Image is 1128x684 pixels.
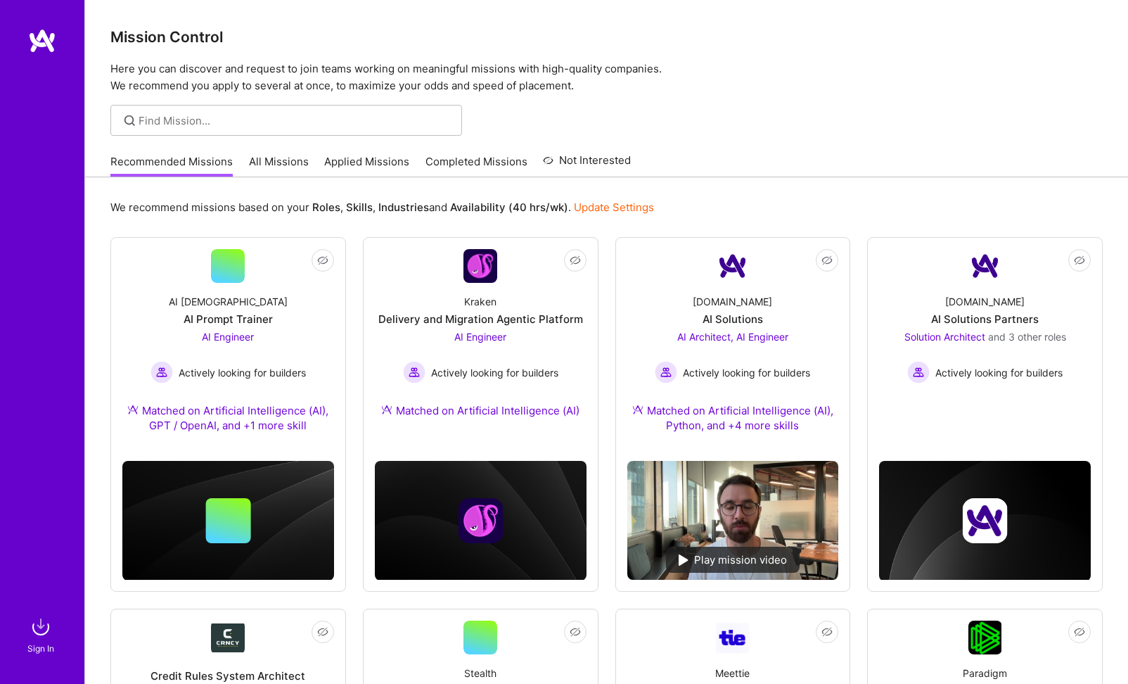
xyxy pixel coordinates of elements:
[375,249,587,435] a: Company LogoKrakenDelivery and Migration Agentic PlatformAI Engineer Actively looking for builder...
[375,461,587,581] img: cover
[28,28,56,53] img: logo
[378,312,583,327] div: Delivery and Migration Agentic Platform
[715,666,750,680] div: Meettie
[627,461,839,580] img: No Mission
[693,294,772,309] div: [DOMAIN_NAME]
[627,403,839,433] div: Matched on Artificial Intelligence (AI), Python, and +4 more skills
[968,621,1001,654] img: Company Logo
[454,331,506,343] span: AI Engineer
[703,312,763,327] div: AI Solutions
[627,249,839,450] a: Company Logo[DOMAIN_NAME]AI SolutionsAI Architect, AI Engineer Actively looking for buildersActiv...
[904,331,985,343] span: Solution Architect
[988,331,1066,343] span: and 3 other roles
[110,61,1103,94] p: Here you can discover and request to join teams working on meaningful missions with high-quality ...
[450,201,568,214] b: Availability (40 hrs/wk)
[879,461,1091,581] img: cover
[655,361,677,384] img: Actively looking for builders
[1074,626,1085,638] i: icon EyeClosed
[945,294,1025,309] div: [DOMAIN_NAME]
[249,154,309,177] a: All Missions
[30,613,55,656] a: sign inSign In
[324,154,409,177] a: Applied Missions
[821,255,833,266] i: icon EyeClosed
[122,113,138,129] i: icon SearchGrey
[312,201,340,214] b: Roles
[317,255,328,266] i: icon EyeClosed
[574,201,654,214] a: Update Settings
[821,626,833,638] i: icon EyeClosed
[378,201,429,214] b: Industries
[666,547,800,573] div: Play mission video
[543,152,631,177] a: Not Interested
[27,641,54,656] div: Sign In
[463,249,497,283] img: Company Logo
[632,404,643,415] img: Ateam Purple Icon
[139,113,451,128] input: Find Mission...
[963,666,1007,680] div: Paradigm
[458,498,503,543] img: Company logo
[968,249,1002,283] img: Company Logo
[931,312,1039,327] div: AI Solutions Partners
[110,154,233,177] a: Recommended Missions
[907,361,930,384] img: Actively looking for builders
[879,249,1091,409] a: Company Logo[DOMAIN_NAME]AI Solutions PartnersSolution Architect and 3 other rolesActively lookin...
[127,404,139,415] img: Ateam Purple Icon
[677,331,788,343] span: AI Architect, AI Engineer
[27,613,55,641] img: sign in
[317,626,328,638] i: icon EyeClosed
[110,200,654,215] p: We recommend missions based on your , , and .
[122,403,334,433] div: Matched on Artificial Intelligence (AI), GPT / OpenAI, and +1 more skill
[679,555,688,566] img: play
[464,294,496,309] div: Kraken
[202,331,254,343] span: AI Engineer
[381,403,579,418] div: Matched on Artificial Intelligence (AI)
[169,294,288,309] div: AI [DEMOGRAPHIC_DATA]
[464,666,496,680] div: Stealth
[1074,255,1085,266] i: icon EyeClosed
[683,365,810,380] span: Actively looking for builders
[122,461,334,581] img: cover
[403,361,425,384] img: Actively looking for builders
[935,365,1063,380] span: Actively looking for builders
[184,312,273,327] div: AI Prompt Trainer
[431,365,558,380] span: Actively looking for builders
[716,623,750,653] img: Company Logo
[570,626,581,638] i: icon EyeClosed
[211,623,245,652] img: Company Logo
[150,361,173,384] img: Actively looking for builders
[425,154,527,177] a: Completed Missions
[179,365,306,380] span: Actively looking for builders
[381,404,392,415] img: Ateam Purple Icon
[963,498,1008,543] img: Company logo
[110,28,1103,46] h3: Mission Control
[346,201,373,214] b: Skills
[716,249,750,283] img: Company Logo
[122,249,334,450] a: AI [DEMOGRAPHIC_DATA]AI Prompt TrainerAI Engineer Actively looking for buildersActively looking f...
[570,255,581,266] i: icon EyeClosed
